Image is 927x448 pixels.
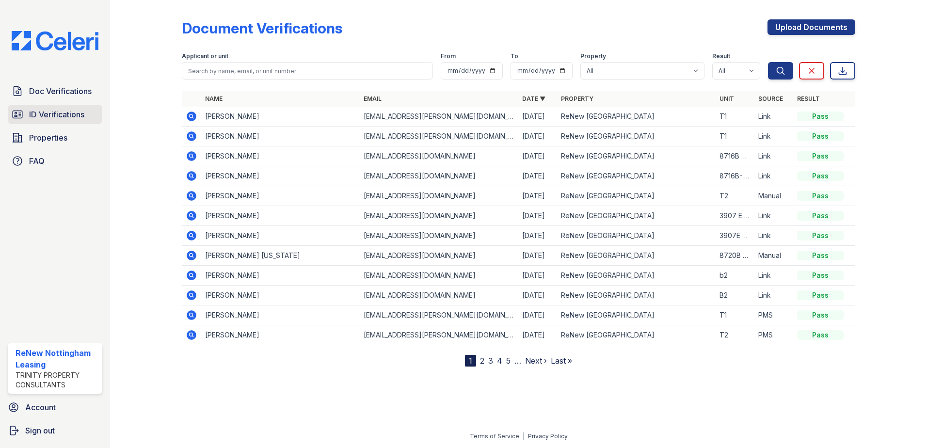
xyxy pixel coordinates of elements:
[525,356,547,366] a: Next ›
[201,325,360,345] td: [PERSON_NAME]
[754,305,793,325] td: PMS
[25,425,55,436] span: Sign out
[523,432,525,440] div: |
[797,330,844,340] div: Pass
[557,325,716,345] td: ReNew [GEOGRAPHIC_DATA]
[8,151,102,171] a: FAQ
[716,325,754,345] td: T2
[201,246,360,266] td: [PERSON_NAME] [US_STATE]
[201,206,360,226] td: [PERSON_NAME]
[518,305,557,325] td: [DATE]
[514,355,521,367] span: …
[561,95,593,102] a: Property
[8,128,102,147] a: Properties
[557,206,716,226] td: ReNew [GEOGRAPHIC_DATA]
[557,107,716,127] td: ReNew [GEOGRAPHIC_DATA]
[201,266,360,286] td: [PERSON_NAME]
[797,191,844,201] div: Pass
[201,286,360,305] td: [PERSON_NAME]
[719,95,734,102] a: Unit
[716,146,754,166] td: 8716B APTB2
[360,127,518,146] td: [EMAIL_ADDRESS][PERSON_NAME][DOMAIN_NAME]
[754,325,793,345] td: PMS
[580,52,606,60] label: Property
[557,226,716,246] td: ReNew [GEOGRAPHIC_DATA]
[201,226,360,246] td: [PERSON_NAME]
[754,226,793,246] td: Link
[29,85,92,97] span: Doc Verifications
[465,355,476,367] div: 1
[518,286,557,305] td: [DATE]
[201,127,360,146] td: [PERSON_NAME]
[754,186,793,206] td: Manual
[754,166,793,186] td: Link
[360,266,518,286] td: [EMAIL_ADDRESS][DOMAIN_NAME]
[360,186,518,206] td: [EMAIL_ADDRESS][DOMAIN_NAME]
[360,286,518,305] td: [EMAIL_ADDRESS][DOMAIN_NAME]
[754,206,793,226] td: Link
[797,271,844,280] div: Pass
[797,211,844,221] div: Pass
[797,231,844,240] div: Pass
[518,186,557,206] td: [DATE]
[497,356,502,366] a: 4
[488,356,493,366] a: 3
[767,19,855,35] a: Upload Documents
[754,146,793,166] td: Link
[360,166,518,186] td: [EMAIL_ADDRESS][DOMAIN_NAME]
[470,432,519,440] a: Terms of Service
[716,107,754,127] td: T1
[716,305,754,325] td: T1
[754,127,793,146] td: Link
[716,206,754,226] td: 3907 E B-2
[182,19,342,37] div: Document Verifications
[797,95,820,102] a: Result
[557,305,716,325] td: ReNew [GEOGRAPHIC_DATA]
[754,266,793,286] td: Link
[712,52,730,60] label: Result
[8,81,102,101] a: Doc Verifications
[716,246,754,266] td: 8720B T-1
[716,266,754,286] td: b2
[557,146,716,166] td: ReNew [GEOGRAPHIC_DATA]
[8,105,102,124] a: ID Verifications
[797,290,844,300] div: Pass
[25,401,56,413] span: Account
[518,325,557,345] td: [DATE]
[518,107,557,127] td: [DATE]
[360,305,518,325] td: [EMAIL_ADDRESS][PERSON_NAME][DOMAIN_NAME]
[557,266,716,286] td: ReNew [GEOGRAPHIC_DATA]
[201,305,360,325] td: [PERSON_NAME]
[360,206,518,226] td: [EMAIL_ADDRESS][DOMAIN_NAME]
[518,226,557,246] td: [DATE]
[4,421,106,440] a: Sign out
[506,356,511,366] a: 5
[557,186,716,206] td: ReNew [GEOGRAPHIC_DATA]
[557,246,716,266] td: ReNew [GEOGRAPHIC_DATA]
[551,356,572,366] a: Last »
[182,62,433,80] input: Search by name, email, or unit number
[518,246,557,266] td: [DATE]
[360,107,518,127] td: [EMAIL_ADDRESS][PERSON_NAME][DOMAIN_NAME]
[758,95,783,102] a: Source
[797,171,844,181] div: Pass
[518,127,557,146] td: [DATE]
[557,127,716,146] td: ReNew [GEOGRAPHIC_DATA]
[4,398,106,417] a: Account
[797,151,844,161] div: Pass
[797,310,844,320] div: Pass
[754,286,793,305] td: Link
[201,166,360,186] td: [PERSON_NAME]
[518,166,557,186] td: [DATE]
[797,112,844,121] div: Pass
[16,347,98,370] div: ReNew Nottingham Leasing
[364,95,382,102] a: Email
[29,109,84,120] span: ID Verifications
[205,95,223,102] a: Name
[480,356,484,366] a: 2
[201,107,360,127] td: [PERSON_NAME]
[360,246,518,266] td: [EMAIL_ADDRESS][DOMAIN_NAME]
[29,132,67,144] span: Properties
[201,146,360,166] td: [PERSON_NAME]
